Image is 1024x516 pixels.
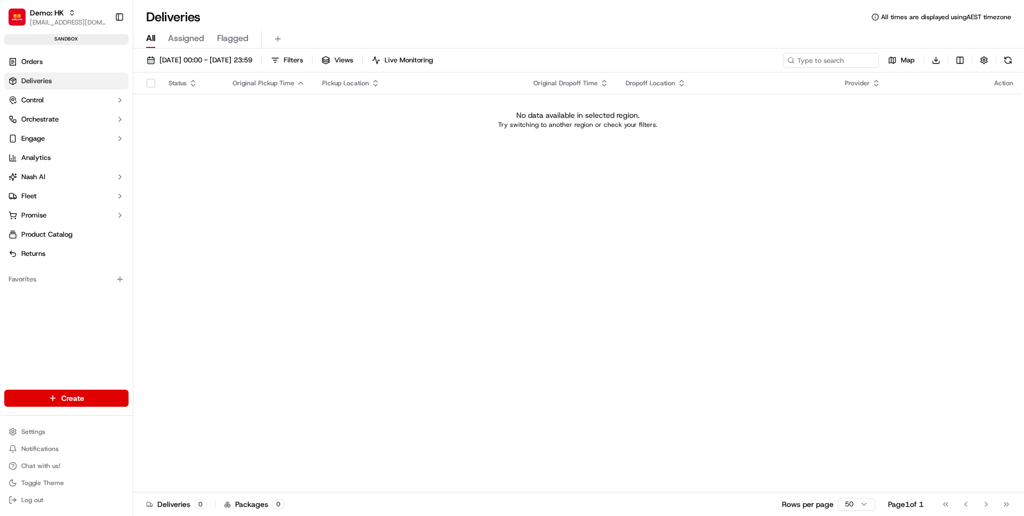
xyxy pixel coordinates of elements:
[4,493,129,507] button: Log out
[21,462,60,470] span: Chat with us!
[888,499,924,510] div: Page 1 of 1
[385,55,433,65] span: Live Monitoring
[30,7,64,18] button: Demo: HK
[4,111,129,128] button: Orchestrate
[901,55,915,65] span: Map
[498,120,658,129] p: Try switching to another region or check your filters.
[30,18,106,27] button: [EMAIL_ADDRESS][DOMAIN_NAME]
[21,134,45,143] span: Engage
[4,226,129,243] a: Product Catalog
[169,79,187,87] span: Status
[533,79,598,87] span: Original Dropoff Time
[4,53,129,70] a: Orders
[21,211,46,220] span: Promise
[4,245,129,262] a: Returns
[4,458,129,473] button: Chat with us!
[626,79,675,87] span: Dropoff Location
[4,271,129,288] div: Favorites
[159,55,252,65] span: [DATE] 00:00 - [DATE] 23:59
[4,92,129,109] button: Control
[4,4,110,30] button: Demo: HKDemo: HK[EMAIL_ADDRESS][DOMAIN_NAME]
[21,230,73,239] span: Product Catalog
[21,249,45,259] span: Returns
[4,72,129,90] a: Deliveries
[4,130,129,147] button: Engage
[224,499,284,510] div: Packages
[273,499,284,509] div: 0
[21,496,43,504] span: Log out
[1001,53,1015,68] button: Refresh
[4,34,129,45] div: sandbox
[21,95,44,105] span: Control
[4,475,129,490] button: Toggle Theme
[9,9,26,26] img: Demo: HK
[4,188,129,205] button: Fleet
[233,79,294,87] span: Original Pickup Time
[266,53,308,68] button: Filters
[994,79,1013,87] div: Action
[21,172,45,182] span: Nash AI
[21,76,52,86] span: Deliveries
[146,32,155,45] span: All
[4,207,129,224] button: Promise
[783,53,879,68] input: Type to search
[21,115,59,124] span: Orchestrate
[322,79,369,87] span: Pickup Location
[21,479,64,487] span: Toggle Theme
[21,153,51,163] span: Analytics
[21,191,37,201] span: Fleet
[146,9,201,26] h1: Deliveries
[516,110,639,120] p: No data available in selected region.
[334,55,353,65] span: Views
[284,55,303,65] span: Filters
[845,79,870,87] span: Provider
[21,445,59,453] span: Notifications
[195,499,206,509] div: 0
[168,32,204,45] span: Assigned
[317,53,358,68] button: Views
[782,499,834,510] p: Rows per page
[4,168,129,186] button: Nash AI
[146,499,206,510] div: Deliveries
[367,53,438,68] button: Live Monitoring
[21,428,45,436] span: Settings
[217,32,249,45] span: Flagged
[4,441,129,456] button: Notifications
[142,53,257,68] button: [DATE] 00:00 - [DATE] 23:59
[61,393,84,404] span: Create
[21,57,43,67] span: Orders
[4,149,129,166] a: Analytics
[883,53,919,68] button: Map
[881,13,1011,21] span: All times are displayed using AEST timezone
[4,390,129,407] button: Create
[4,424,129,439] button: Settings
